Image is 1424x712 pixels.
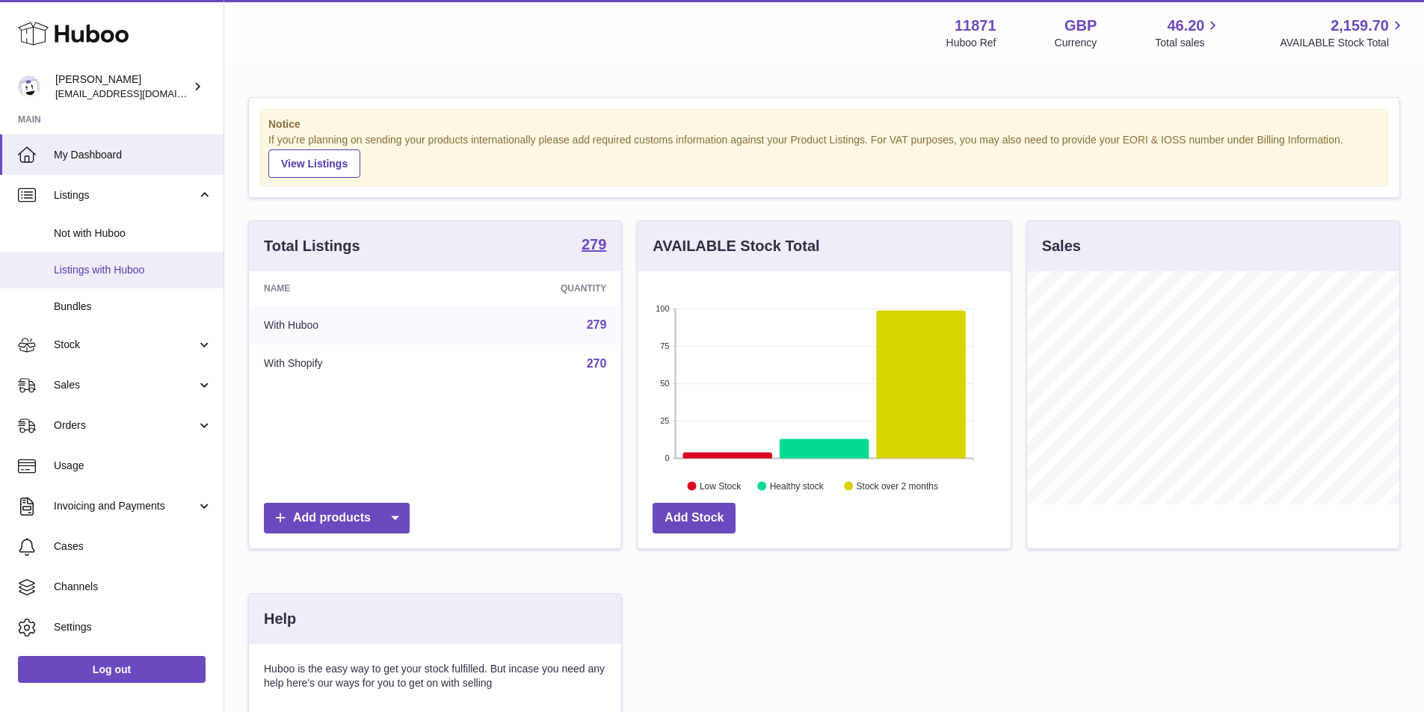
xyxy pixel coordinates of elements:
span: AVAILABLE Stock Total [1280,36,1406,50]
text: 50 [661,379,670,388]
div: If you're planning on sending your products internationally please add required customs informati... [268,133,1380,178]
a: 279 [587,318,607,331]
strong: GBP [1064,16,1097,36]
td: With Shopify [249,344,450,383]
span: Invoicing and Payments [54,499,197,513]
h3: Help [264,609,296,629]
span: Stock [54,338,197,352]
text: 0 [665,453,670,462]
h3: Sales [1042,236,1081,256]
a: Log out [18,656,206,683]
a: 2,159.70 AVAILABLE Stock Total [1280,16,1406,50]
text: 75 [661,341,670,350]
span: My Dashboard [54,148,212,162]
span: Total sales [1155,36,1221,50]
span: [EMAIL_ADDRESS][DOMAIN_NAME] [55,87,220,99]
strong: Notice [268,117,1380,131]
img: internalAdmin-11871@internal.huboo.com [18,75,40,98]
strong: 279 [582,237,606,252]
span: 2,159.70 [1331,16,1389,36]
span: Listings with Huboo [54,263,212,277]
span: 46.20 [1167,16,1204,36]
text: 100 [656,304,669,313]
text: Healthy stock [770,480,824,491]
span: Cases [54,539,212,554]
th: Quantity [450,271,622,306]
h3: Total Listings [264,236,360,256]
span: Channels [54,580,212,594]
a: Add Stock [653,503,736,533]
span: Bundles [54,300,212,314]
th: Name [249,271,450,306]
p: Huboo is the easy way to get your stock fulfilled. But incase you need any help here's our ways f... [264,662,606,690]
div: [PERSON_NAME] [55,72,190,101]
a: 279 [582,237,606,255]
a: 270 [587,357,607,370]
span: Listings [54,188,197,202]
text: Stock over 2 months [857,480,938,491]
text: 25 [661,416,670,425]
a: Add products [264,503,410,533]
span: Sales [54,378,197,392]
a: 46.20 Total sales [1155,16,1221,50]
span: Orders [54,418,197,433]
div: Huboo Ref [946,36,996,50]
span: Usage [54,459,212,473]
text: Low Stock [700,480,742,491]
span: Not with Huboo [54,226,212,241]
div: Currency [1055,36,1097,50]
td: With Huboo [249,306,450,344]
strong: 11871 [955,16,996,36]
h3: AVAILABLE Stock Total [653,236,819,256]
a: View Listings [268,149,360,178]
span: Settings [54,620,212,634]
